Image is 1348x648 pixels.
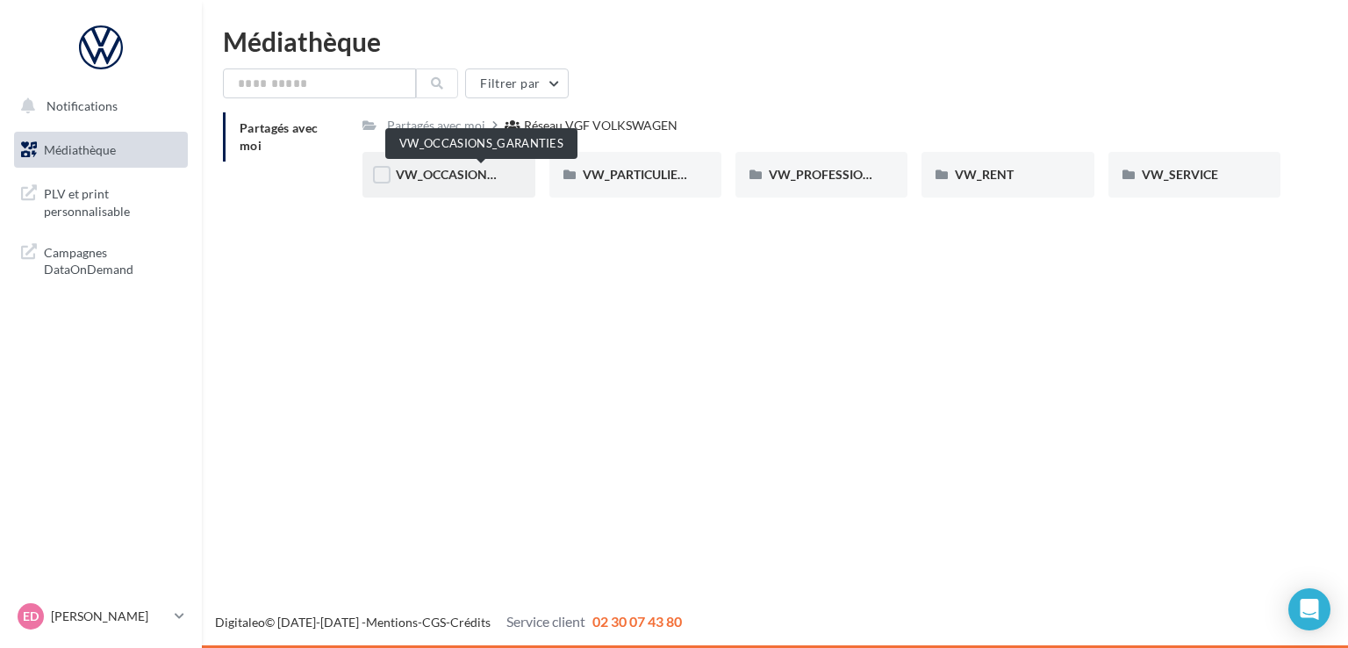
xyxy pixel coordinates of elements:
span: VW_RENT [955,167,1014,182]
span: Notifications [47,98,118,113]
span: Campagnes DataOnDemand [44,241,181,278]
span: VW_OCCASIONS_GARANTIES [396,167,568,182]
a: Mentions [366,615,418,630]
span: Partagés avec moi [240,120,319,153]
div: VW_OCCASIONS_GARANTIES [385,128,577,159]
a: Campagnes DataOnDemand [11,234,191,285]
div: Réseau VGF VOLKSWAGEN [524,117,678,134]
a: Médiathèque [11,132,191,169]
span: VW_PARTICULIERS [583,167,692,182]
span: Service client [506,613,585,630]
span: © [DATE]-[DATE] - - - [215,615,682,630]
span: VW_PROFESSIONNELS [769,167,902,182]
span: VW_SERVICE [1142,167,1218,182]
button: Notifications [11,88,184,125]
a: PLV et print personnalisable [11,175,191,227]
a: Digitaleo [215,615,265,630]
div: Open Intercom Messenger [1288,588,1330,630]
span: 02 30 07 43 80 [592,613,682,630]
a: Crédits [450,615,491,630]
p: [PERSON_NAME] [51,608,168,625]
span: PLV et print personnalisable [44,182,181,220]
span: ED [23,608,39,625]
span: Médiathèque [44,142,116,157]
div: Partagés avec moi [387,117,485,134]
a: ED [PERSON_NAME] [14,600,188,633]
div: Médiathèque [223,28,1327,54]
a: CGS [422,615,446,630]
button: Filtrer par [465,68,569,98]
